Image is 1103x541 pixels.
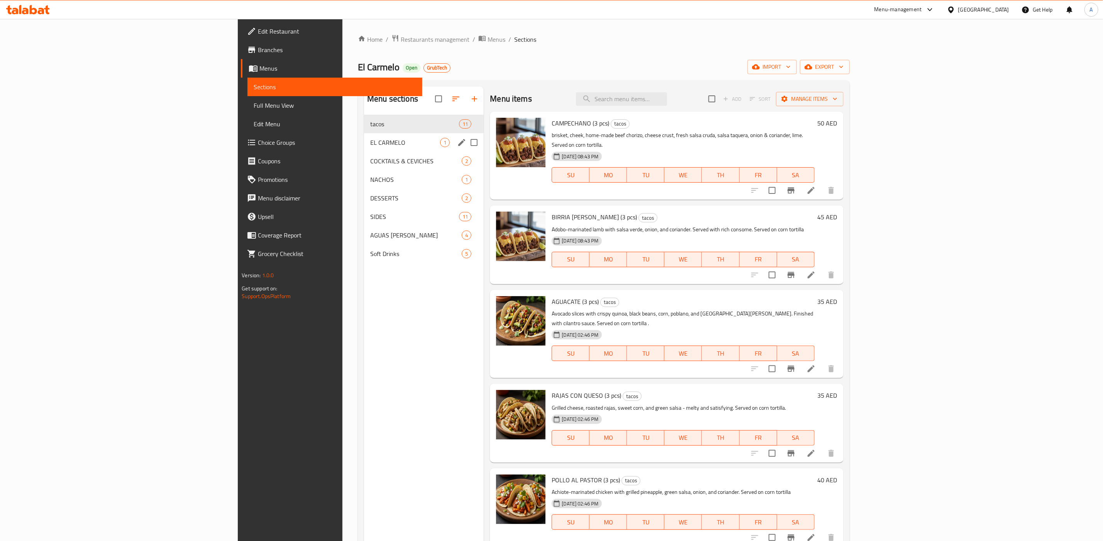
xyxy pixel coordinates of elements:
[552,309,814,328] p: Avocado slices with crispy quinoa, black beans, corn, poblano, and [GEOGRAPHIC_DATA][PERSON_NAME]...
[590,167,627,183] button: MO
[822,360,840,378] button: delete
[664,167,702,183] button: WE
[370,212,459,221] div: SIDES
[552,211,637,223] span: BIRRIA [PERSON_NAME] (3 pcs)
[590,252,627,267] button: MO
[364,112,484,266] nav: Menu sections
[590,514,627,530] button: MO
[241,244,422,263] a: Grocery Checklist
[364,207,484,226] div: SIDES11
[776,92,844,106] button: Manage items
[364,226,484,244] div: AGUAS [PERSON_NAME]4
[462,156,471,166] div: items
[258,175,416,184] span: Promotions
[668,432,699,443] span: WE
[668,517,699,528] span: WE
[777,167,815,183] button: SA
[552,225,814,234] p: Adobo-marinated lamb with salsa verde, onion, and coriander. Served with rich consome. Served on ...
[555,348,586,359] span: SU
[242,283,277,293] span: Get support on:
[664,252,702,267] button: WE
[364,170,484,189] div: NACHOS1
[740,167,777,183] button: FR
[508,35,511,44] li: /
[496,212,546,261] img: BIRRIA DE CORDERO (3 pcs)
[745,93,776,105] span: Select section first
[254,119,416,129] span: Edit Menu
[600,298,619,307] div: tacos
[364,133,484,152] div: EL CARMELO1edit
[780,348,812,359] span: SA
[639,213,657,222] div: tacos
[254,82,416,92] span: Sections
[630,254,661,265] span: TU
[743,348,774,359] span: FR
[818,390,837,401] h6: 35 AED
[496,118,546,167] img: CAMPECHANO (3 pcs)
[754,62,791,72] span: import
[627,252,664,267] button: TU
[782,266,800,284] button: Branch-specific-item
[242,270,261,280] span: Version:
[623,392,641,401] span: tacos
[743,170,774,181] span: FR
[441,139,449,146] span: 1
[358,34,849,44] nav: breadcrumb
[462,193,471,203] div: items
[668,254,699,265] span: WE
[555,170,586,181] span: SU
[555,254,586,265] span: SU
[462,176,471,183] span: 1
[593,170,624,181] span: MO
[241,189,422,207] a: Menu disclaimer
[593,517,624,528] span: MO
[258,212,416,221] span: Upsell
[764,361,780,377] span: Select to update
[496,296,546,346] img: AGUACATE (3 pcs)
[370,119,459,129] span: tacos
[462,231,471,240] div: items
[258,231,416,240] span: Coverage Report
[262,270,274,280] span: 1.0.0
[611,119,629,128] span: tacos
[705,254,736,265] span: TH
[247,96,422,115] a: Full Menu View
[705,432,736,443] span: TH
[370,231,462,240] span: AGUAS [PERSON_NAME]
[668,170,699,181] span: WE
[258,27,416,36] span: Edit Restaurant
[370,156,462,166] div: COCKTAILS & CEVICHES
[364,115,484,133] div: tacos11
[702,167,739,183] button: TH
[702,430,739,446] button: TH
[552,430,590,446] button: SU
[782,444,800,463] button: Branch-specific-item
[743,432,774,443] span: FR
[782,181,800,200] button: Branch-specific-item
[958,5,1009,14] div: [GEOGRAPHIC_DATA]
[552,390,621,401] span: RAJAS CON QUESO (3 pcs)
[364,152,484,170] div: COCKTAILS & CEVICHES2
[478,34,505,44] a: Menus
[370,138,440,147] span: EL CARMELO
[514,35,536,44] span: Sections
[241,226,422,244] a: Coverage Report
[627,430,664,446] button: TU
[462,175,471,184] div: items
[364,189,484,207] div: DESSERTS2
[559,331,601,339] span: [DATE] 02:46 PM
[806,62,844,72] span: export
[259,64,416,73] span: Menus
[370,231,462,240] div: AGUAS FRESCAS
[424,64,450,71] span: GrubTech
[552,117,609,129] span: CAMPECHANO (3 pcs)
[473,35,475,44] li: /
[459,119,471,129] div: items
[242,291,291,301] a: Support.OpsPlatform
[777,430,815,446] button: SA
[258,156,416,166] span: Coupons
[247,78,422,96] a: Sections
[764,267,780,283] span: Select to update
